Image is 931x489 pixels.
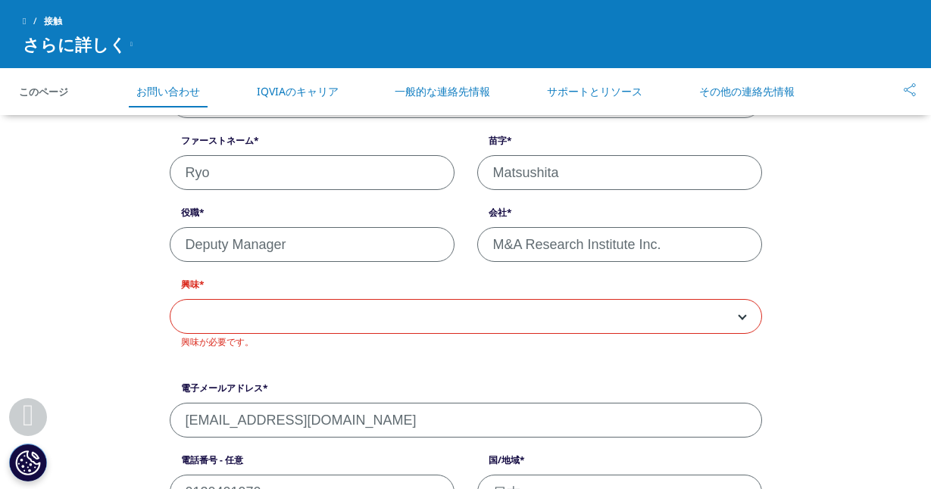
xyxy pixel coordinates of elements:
[170,83,762,118] span: 他の
[136,84,200,98] a: お問い合わせ
[547,84,642,98] a: サポートとリソース
[699,84,795,98] a: その他の連絡先情報
[9,444,47,481] button: クッキー設定
[489,134,507,147] font: 苗字
[181,382,263,394] font: 電子メールアドレス
[44,14,62,27] font: 接触
[489,453,520,466] font: 国/地域
[19,85,68,98] font: このページ
[181,134,254,147] font: ファーストネーム
[181,335,254,348] font: 興味が必要です。
[257,84,339,98] a: IQVIAのキャリア
[23,33,127,55] font: さらに詳しく
[181,206,199,219] font: 役職
[395,84,490,98] a: 一般的な連絡先情報
[181,278,199,291] font: 興味
[181,453,243,466] font: 電話番号 - 任意
[489,206,507,219] font: 会社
